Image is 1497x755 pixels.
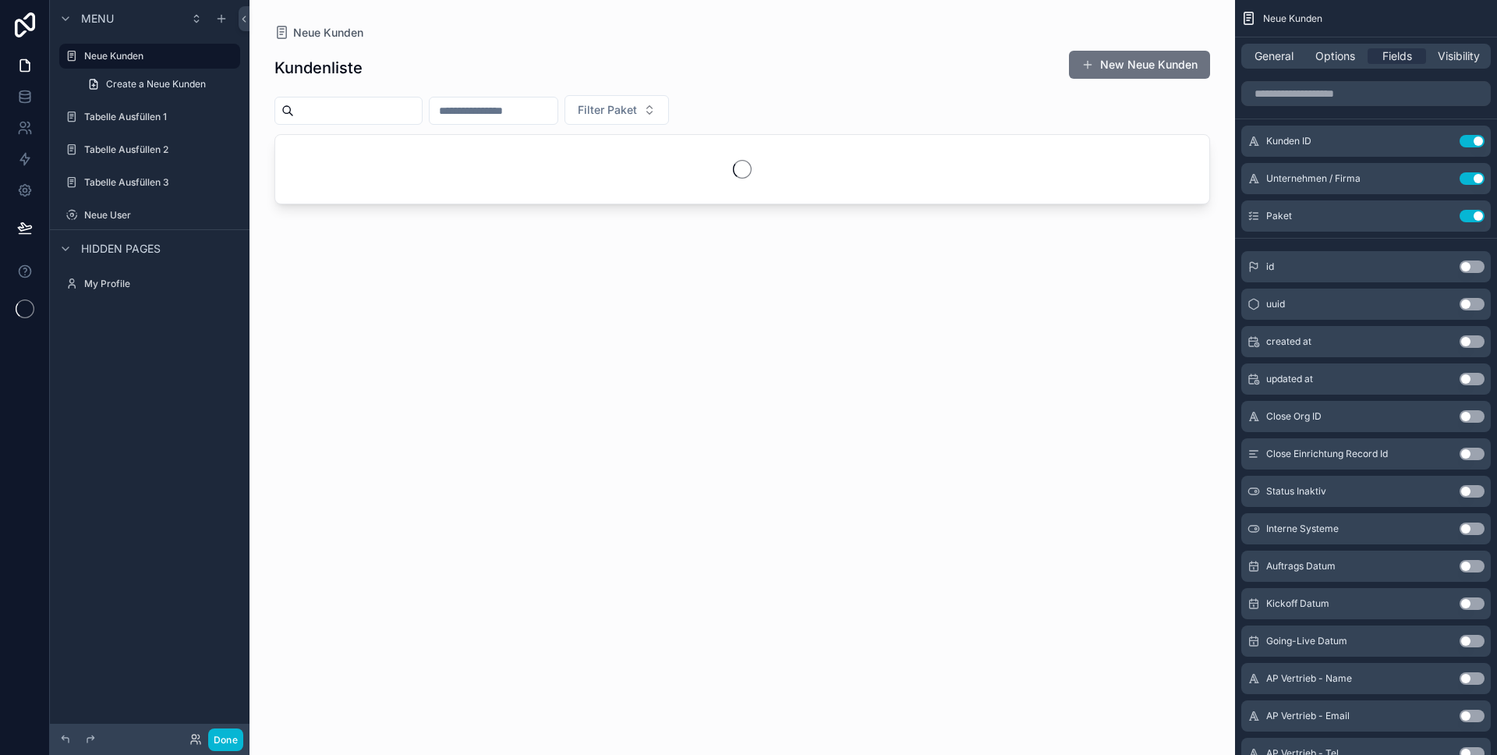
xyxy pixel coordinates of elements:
[106,78,206,90] span: Create a Neue Kunden
[1438,48,1480,64] span: Visibility
[84,111,237,123] label: Tabelle Ausfüllen 1
[1382,48,1412,64] span: Fields
[1266,448,1388,460] span: Close Einrichtung Record Id
[1315,48,1355,64] span: Options
[59,137,240,162] a: Tabelle Ausfüllen 2
[1266,135,1311,147] span: Kunden ID
[59,44,240,69] a: Neue Kunden
[208,728,243,751] button: Done
[1266,298,1285,310] span: uuid
[1266,172,1361,185] span: Unternehmen / Firma
[1266,710,1350,722] span: AP Vertrieb - Email
[1266,672,1352,685] span: AP Vertrieb - Name
[1263,12,1322,25] span: Neue Kunden
[78,72,240,97] a: Create a Neue Kunden
[84,278,237,290] label: My Profile
[81,241,161,257] span: Hidden pages
[84,144,237,156] label: Tabelle Ausfüllen 2
[1266,335,1311,348] span: created at
[1266,635,1347,647] span: Going-Live Datum
[59,271,240,296] a: My Profile
[84,209,237,222] label: Neue User
[59,170,240,195] a: Tabelle Ausfüllen 3
[1266,261,1274,273] span: id
[59,105,240,129] a: Tabelle Ausfüllen 1
[84,50,231,62] label: Neue Kunden
[1266,373,1313,385] span: updated at
[84,176,237,189] label: Tabelle Ausfüllen 3
[1266,410,1322,423] span: Close Org ID
[1266,210,1292,222] span: Paket
[1266,523,1339,535] span: Interne Systeme
[1266,560,1336,572] span: Auftrags Datum
[81,11,114,27] span: Menu
[1255,48,1294,64] span: General
[59,203,240,228] a: Neue User
[1266,485,1326,498] span: Status Inaktiv
[1266,597,1329,610] span: Kickoff Datum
